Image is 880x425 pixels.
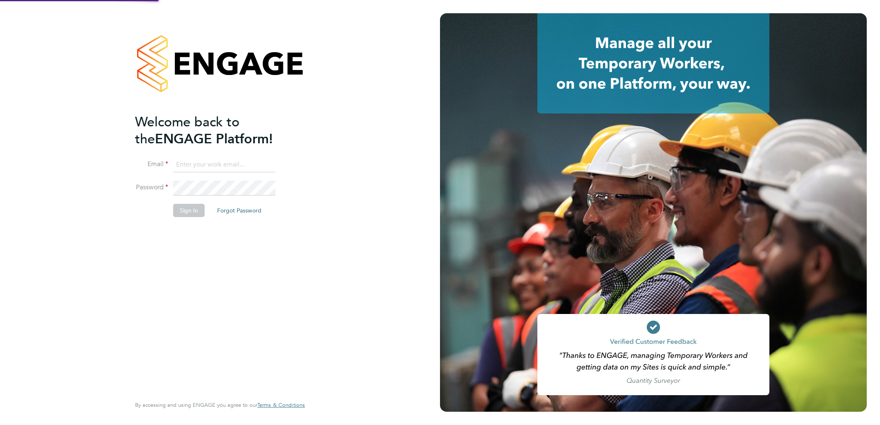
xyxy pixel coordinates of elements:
[135,183,168,192] label: Password
[210,204,268,217] button: Forgot Password
[135,114,239,147] span: Welcome back to the
[173,157,276,172] input: Enter your work email...
[173,204,205,217] button: Sign In
[135,160,168,169] label: Email
[257,402,305,408] a: Terms & Conditions
[135,401,305,408] span: By accessing and using ENGAGE you agree to our
[135,113,297,147] h2: ENGAGE Platform!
